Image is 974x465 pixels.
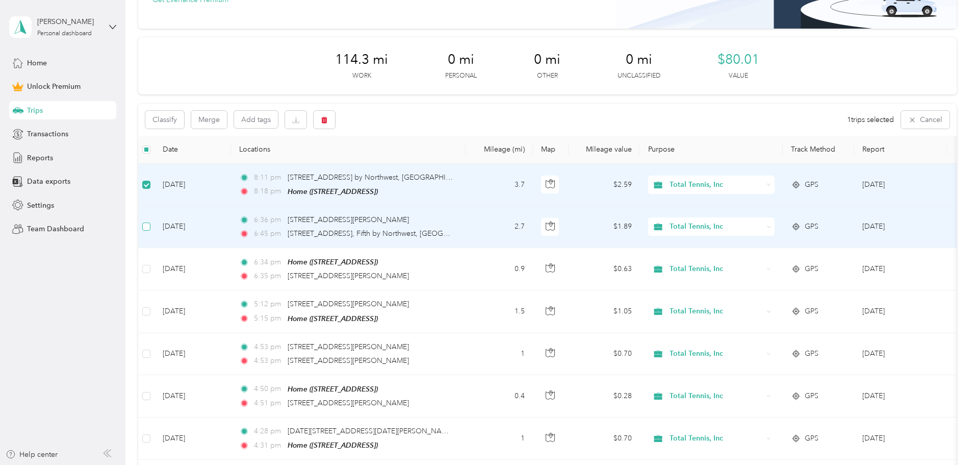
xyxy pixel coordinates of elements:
td: 0.4 [466,375,533,418]
button: Classify [145,111,184,129]
td: Jun 2025 [854,248,947,290]
span: [STREET_ADDRESS][PERSON_NAME] [288,342,409,351]
td: 2.7 [466,206,533,248]
span: Total Tennis, Inc [670,306,763,317]
span: 6:36 pm [254,214,283,226]
p: Other [537,71,558,81]
span: 4:53 pm [254,341,283,353]
span: GPS [805,348,818,359]
span: Data exports [27,176,70,187]
td: Jun 2025 [854,418,947,460]
span: 0 mi [626,52,652,68]
button: Cancel [901,111,950,129]
span: [STREET_ADDRESS][PERSON_NAME] [288,356,409,365]
span: 5:12 pm [254,299,283,310]
span: Reports [27,153,53,163]
span: [STREET_ADDRESS][PERSON_NAME] [288,272,409,280]
td: [DATE] [155,375,231,418]
span: 4:28 pm [254,426,283,437]
td: 1.5 [466,290,533,333]
span: [DATE][STREET_ADDRESS][DATE][PERSON_NAME] [288,427,454,435]
td: 1 [466,418,533,460]
span: GPS [805,221,818,232]
span: GPS [805,179,818,190]
td: 3.7 [466,164,533,206]
span: 8:18 pm [254,186,283,197]
td: $0.70 [569,333,640,375]
th: Mileage value [569,136,640,164]
button: Merge [191,111,227,129]
span: 4:53 pm [254,355,283,366]
td: $0.63 [569,248,640,290]
span: GPS [805,390,818,402]
span: GPS [805,433,818,444]
td: $0.28 [569,375,640,418]
span: $80.01 [717,52,759,68]
td: [DATE] [155,418,231,460]
iframe: Everlance-gr Chat Button Frame [917,408,974,465]
span: 8:11 pm [254,172,283,183]
span: Unlock Premium [27,81,81,92]
th: Report [854,136,947,164]
span: [STREET_ADDRESS][PERSON_NAME] [288,215,409,224]
span: Home ([STREET_ADDRESS]) [288,187,378,195]
p: Personal [445,71,477,81]
span: GPS [805,306,818,317]
span: Settings [27,200,54,211]
th: Mileage (mi) [466,136,533,164]
td: Jun 2025 [854,164,947,206]
span: Trips [27,105,43,116]
p: Value [729,71,748,81]
span: Total Tennis, Inc [670,390,763,402]
span: [STREET_ADDRESS], Fifth by Northwest, [GEOGRAPHIC_DATA], [GEOGRAPHIC_DATA] [288,229,571,238]
span: [STREET_ADDRESS] by Northwest, [GEOGRAPHIC_DATA], [GEOGRAPHIC_DATA] [288,173,553,182]
span: 0 mi [448,52,474,68]
span: 0 mi [534,52,560,68]
span: 6:35 pm [254,271,283,282]
span: Total Tennis, Inc [670,263,763,275]
p: Work [352,71,371,81]
span: Home ([STREET_ADDRESS]) [288,258,378,266]
span: 4:50 pm [254,383,283,395]
span: 4:51 pm [254,398,283,409]
td: Jun 2025 [854,333,947,375]
span: [STREET_ADDRESS][PERSON_NAME] [288,300,409,308]
td: $2.59 [569,164,640,206]
span: GPS [805,263,818,275]
span: 6:45 pm [254,228,283,239]
td: [DATE] [155,164,231,206]
span: Home ([STREET_ADDRESS]) [288,314,378,323]
th: Track Method [783,136,854,164]
td: [DATE] [155,290,231,333]
td: Jun 2025 [854,206,947,248]
td: 1 [466,333,533,375]
span: Home ([STREET_ADDRESS]) [288,441,378,449]
span: 1 trips selected [847,114,894,125]
th: Date [155,136,231,164]
span: Total Tennis, Inc [670,221,763,232]
td: Jun 2025 [854,290,947,333]
div: Personal dashboard [37,31,92,37]
span: 4:31 pm [254,440,283,451]
th: Purpose [640,136,783,164]
td: [DATE] [155,333,231,375]
td: $0.70 [569,418,640,460]
span: [STREET_ADDRESS][PERSON_NAME] [288,399,409,407]
span: Home ([STREET_ADDRESS]) [288,385,378,393]
th: Locations [231,136,466,164]
td: 0.9 [466,248,533,290]
span: 114.3 mi [335,52,388,68]
td: Jun 2025 [854,375,947,418]
button: Help center [6,449,58,460]
span: Team Dashboard [27,224,84,234]
td: [DATE] [155,248,231,290]
td: $1.89 [569,206,640,248]
span: Total Tennis, Inc [670,433,763,444]
span: 6:34 pm [254,257,283,268]
th: Map [533,136,569,164]
td: [DATE] [155,206,231,248]
span: 5:15 pm [254,313,283,324]
button: Add tags [234,111,278,128]
span: Total Tennis, Inc [670,348,763,359]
